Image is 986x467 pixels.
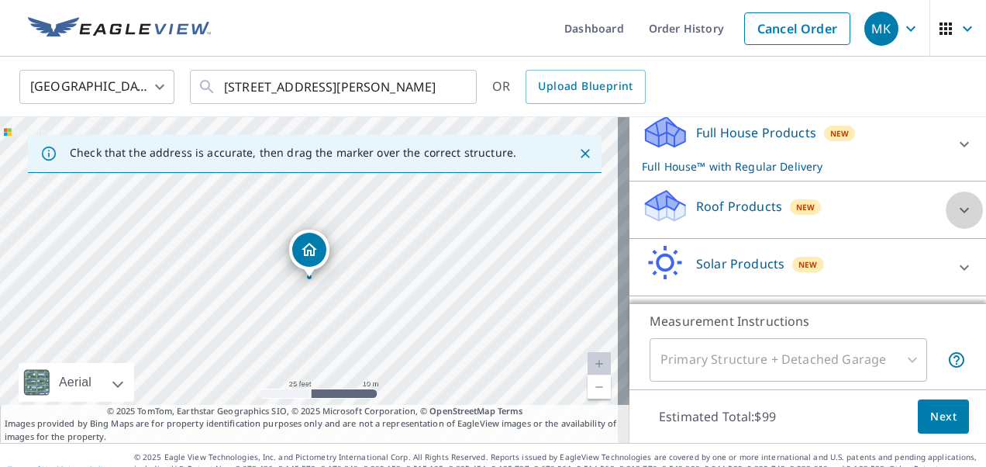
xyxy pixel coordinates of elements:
[526,70,645,104] a: Upload Blueprint
[798,258,818,271] span: New
[588,375,611,399] a: Current Level 20, Zoom Out
[830,127,850,140] span: New
[650,338,927,382] div: Primary Structure + Detached Garage
[642,245,974,289] div: Solar ProductsNew
[646,400,788,434] p: Estimated Total: $99
[696,197,782,216] p: Roof Products
[289,230,329,278] div: Dropped pin, building 1, Residential property, 4549 Freeman Ln Vacaville, CA 95688
[796,201,815,213] span: New
[588,352,611,375] a: Current Level 20, Zoom In Disabled
[864,12,898,46] div: MK
[429,405,495,417] a: OpenStreetMap
[538,77,633,96] span: Upload Blueprint
[54,363,96,402] div: Aerial
[642,188,974,232] div: Roof ProductsNew
[224,65,445,109] input: Search by address or latitude-longitude
[19,65,174,109] div: [GEOGRAPHIC_DATA]
[650,312,966,330] p: Measurement Instructions
[696,123,816,142] p: Full House Products
[696,254,784,273] p: Solar Products
[930,407,957,427] span: Next
[28,17,211,40] img: EV Logo
[107,405,523,418] span: © 2025 TomTom, Earthstar Geographics SIO, © 2025 Microsoft Corporation, ©
[642,158,946,175] p: Full House™ with Regular Delivery
[918,400,969,434] button: Next
[19,363,134,402] div: Aerial
[498,405,523,417] a: Terms
[575,144,595,164] button: Close
[492,70,646,104] div: OR
[744,12,850,45] a: Cancel Order
[642,114,974,175] div: Full House ProductsNewFull House™ with Regular Delivery
[70,146,516,160] p: Check that the address is accurate, then drag the marker over the correct structure.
